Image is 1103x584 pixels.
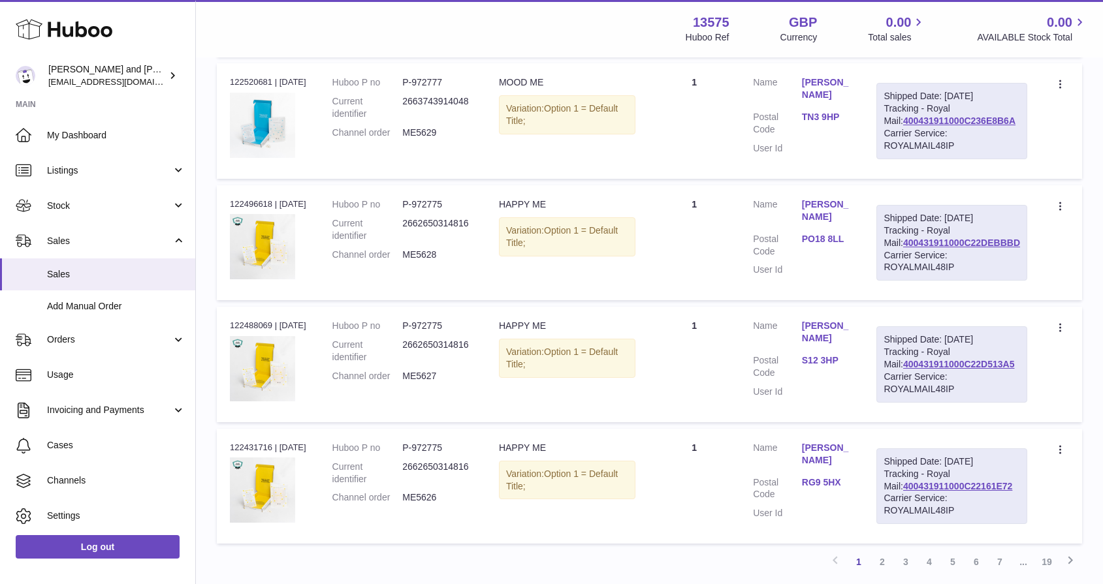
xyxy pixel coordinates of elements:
dd: ME5626 [402,491,473,504]
span: Stock [47,200,172,212]
dt: Name [753,76,802,104]
div: Tracking - Royal Mail: [876,83,1027,159]
dt: Channel order [332,127,403,139]
dt: Huboo P no [332,76,403,89]
a: Log out [16,535,180,559]
div: Shipped Date: [DATE] [884,212,1020,224]
dt: Current identifier [332,95,403,120]
div: Variation: [499,95,635,134]
td: 1 [648,185,740,300]
div: Shipped Date: [DATE] [884,455,1020,468]
img: happyme.png [230,214,295,279]
div: 122520681 | [DATE] [230,76,306,88]
div: Variation: [499,339,635,378]
a: 400431911000C22D513A5 [903,359,1014,369]
dd: P-972775 [402,198,473,211]
a: S12 3HP [802,354,851,367]
dt: User Id [753,142,802,155]
div: Tracking - Royal Mail: [876,205,1027,281]
dt: Current identifier [332,217,403,242]
dd: 2662650314816 [402,461,473,485]
a: [PERSON_NAME] [802,76,851,101]
span: Listings [47,164,172,177]
span: Settings [47,510,185,522]
span: Channels [47,474,185,487]
div: Tracking - Royal Mail: [876,448,1027,524]
span: Add Manual Order [47,300,185,313]
span: Sales [47,268,185,281]
div: [PERSON_NAME] and [PERSON_NAME] [48,63,166,88]
div: Currency [780,31,818,44]
a: [PERSON_NAME] [802,198,851,223]
dd: 2662650314816 [402,217,473,242]
a: 4 [918,550,941,574]
dt: Name [753,442,802,470]
span: My Dashboard [47,129,185,142]
a: 400431911000C22161E72 [903,481,1012,491]
span: ... [1012,550,1035,574]
div: HAPPY ME [499,198,635,211]
img: happyme.png [230,457,295,523]
dt: User Id [753,264,802,276]
dt: User Id [753,507,802,519]
span: Option 1 = Default Title; [506,469,618,491]
dd: 2663743914048 [402,95,473,120]
a: [PERSON_NAME] [802,320,851,345]
span: Usage [47,369,185,381]
div: Carrier Service: ROYALMAIL48IP [884,371,1020,395]
a: 1 [847,550,871,574]
div: Variation: [499,461,635,500]
dt: Postal Code [753,111,802,136]
dt: Current identifier [332,461,403,485]
span: Cases [47,439,185,452]
div: Shipped Date: [DATE] [884,90,1020,102]
a: [PERSON_NAME] [802,442,851,467]
td: 1 [648,429,740,544]
dd: 2662650314816 [402,339,473,363]
span: Option 1 = Default Title; [506,103,618,126]
dt: Channel order [332,249,403,261]
div: HAPPY ME [499,442,635,454]
dt: Channel order [332,491,403,504]
div: Huboo Ref [686,31,729,44]
span: Sales [47,235,172,247]
span: Invoicing and Payments [47,404,172,416]
div: Carrier Service: ROYALMAIL48IP [884,492,1020,517]
a: 5 [941,550,965,574]
dt: Postal Code [753,476,802,501]
dt: Postal Code [753,354,802,379]
a: 3 [894,550,918,574]
span: AVAILABLE Stock Total [977,31,1087,44]
dd: P-972775 [402,320,473,332]
a: TN3 9HP [802,111,851,123]
a: RG9 5HX [802,476,851,489]
strong: 13575 [693,14,729,31]
div: Carrier Service: ROYALMAIL48IP [884,127,1020,152]
span: Option 1 = Default Title; [506,225,618,248]
dt: Huboo P no [332,442,403,454]
td: 1 [648,63,740,178]
a: 7 [988,550,1012,574]
span: 0.00 [886,14,912,31]
a: 400431911000C22DEBBBD [903,238,1020,248]
img: happyme.png [230,336,295,401]
div: Shipped Date: [DATE] [884,333,1020,346]
a: 19 [1035,550,1059,574]
span: Option 1 = Default Title; [506,346,618,369]
a: PO18 8LL [802,233,851,245]
div: 122496618 | [DATE] [230,198,306,210]
dt: Name [753,198,802,226]
div: 122488069 | [DATE] [230,320,306,331]
td: 1 [648,307,740,422]
img: hello@montgomeryandevelyn.com [16,66,35,85]
a: 0.00 Total sales [868,14,926,44]
img: Moodmeboxandbag_029de410-5e5b-46be-9153-be897aeb7345.jpg [230,93,295,158]
div: 122431716 | [DATE] [230,442,306,453]
dt: Name [753,320,802,348]
span: [EMAIL_ADDRESS][DOMAIN_NAME] [48,76,192,87]
dd: ME5628 [402,249,473,261]
a: 400431911000C236E8B6A [903,115,1015,126]
dt: Current identifier [332,339,403,363]
div: Variation: [499,217,635,256]
div: Tracking - Royal Mail: [876,326,1027,402]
